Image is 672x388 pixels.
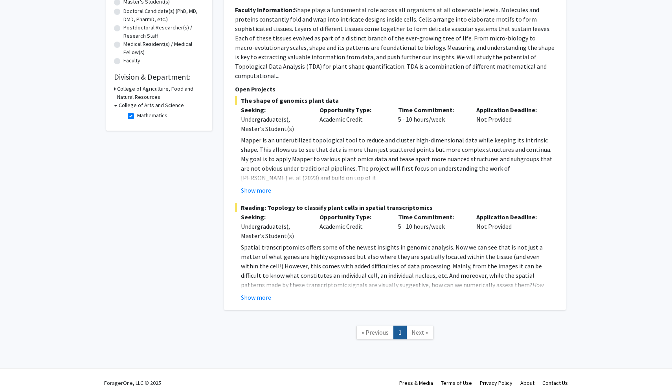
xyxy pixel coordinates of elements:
p: Opportunity Type: [319,212,386,222]
label: Faculty [123,56,140,65]
iframe: Chat [6,353,33,382]
div: Academic Credit [314,105,392,133]
p: Spatial transcriptomics offers some of the newest insights in genomic analysis. Now we can see th... [241,242,555,299]
a: 1 [393,326,407,339]
label: Mathematics [137,111,167,120]
div: 5 - 10 hours/week [392,105,471,133]
b: Faculty Information: [235,6,294,14]
span: « Previous [362,328,389,336]
span: Next » [411,328,428,336]
h3: College of Arts and Science [119,101,184,109]
button: Show more [241,293,271,302]
span: The shape of genomics plant data [235,96,555,105]
label: Medical Resident(s) / Medical Fellow(s) [123,40,204,56]
nav: Page navigation [224,318,566,350]
a: Next Page [406,326,433,339]
p: Seeking: [241,105,308,115]
button: Show more [241,186,271,195]
a: Previous Page [356,326,394,339]
p: Application Deadline: [476,105,543,115]
a: Terms of Use [441,379,472,386]
label: Doctoral Candidate(s) (PhD, MD, DMD, PharmD, etc.) [123,7,204,24]
p: Time Commitment: [398,212,465,222]
span: Reading: Topology to classify plant cells in spatial transcriptomics [235,203,555,212]
a: Contact Us [542,379,568,386]
a: Privacy Policy [480,379,512,386]
div: Academic Credit [314,212,392,240]
div: Undergraduate(s), Master's Student(s) [241,115,308,133]
a: About [520,379,534,386]
div: Not Provided [470,105,549,133]
div: Undergraduate(s), Master's Student(s) [241,222,308,240]
p: Time Commitment: [398,105,465,115]
p: Application Deadline: [476,212,543,222]
label: Postdoctoral Researcher(s) / Research Staff [123,24,204,40]
div: 5 - 10 hours/week [392,212,471,240]
p: Mapper is an underutilized topological tool to reduce and cluster high-dimensional data while kee... [241,135,555,182]
a: Press & Media [399,379,433,386]
p: Seeking: [241,212,308,222]
div: Not Provided [470,212,549,240]
p: Open Projects [235,84,555,94]
p: Opportunity Type: [319,105,386,115]
fg-read-more: Shape plays a fundamental role across all organisms at all observable levels. Molecules and prote... [235,6,554,80]
h3: College of Agriculture, Food and Natural Resources [117,85,204,101]
h2: Division & Department: [114,72,204,82]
